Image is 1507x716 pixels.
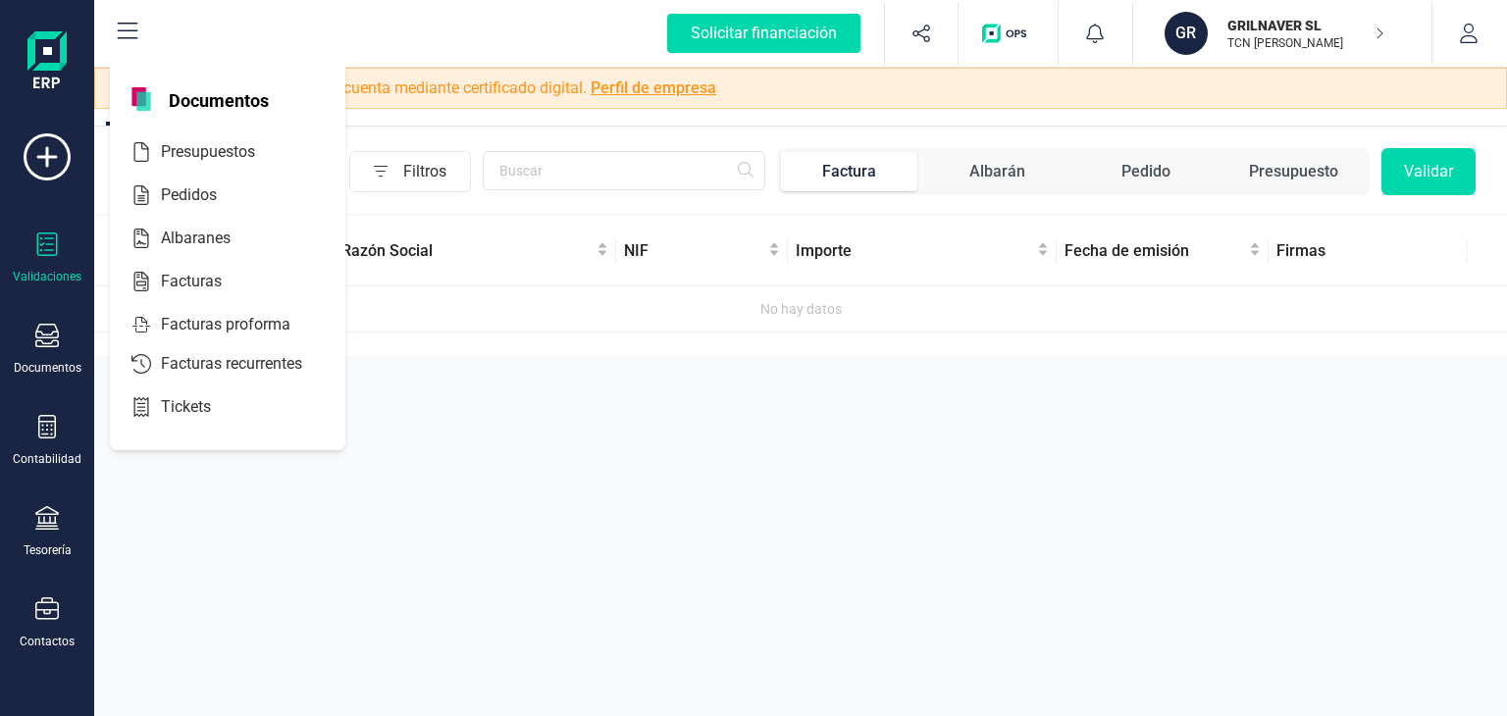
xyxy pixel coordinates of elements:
div: Documentos [14,360,81,376]
button: GRGRILNAVER SLTCN [PERSON_NAME] [1157,2,1408,65]
input: Buscar [483,151,765,190]
span: Pedidos [153,183,252,207]
div: Validaciones [13,269,81,284]
a: Perfil de empresa [591,78,716,97]
span: Tickets [153,395,246,419]
span: Albaranes [153,227,266,250]
span: Importe [796,239,1033,263]
div: GR [1165,12,1208,55]
div: Contactos [20,634,75,649]
div: Contabilidad [13,451,81,467]
span: Facturas recurrentes [153,352,338,376]
button: Solicitar financiación [644,2,884,65]
div: Solicitar financiación [667,14,860,53]
p: TCN [PERSON_NAME] [1227,35,1384,51]
div: Factura [822,160,876,183]
div: Presupuesto [1249,160,1338,183]
img: Logo Finanedi [27,31,67,94]
span: Facturas proforma [153,313,326,336]
span: Presupuestos [153,140,290,164]
span: Fecha de emisión [1065,239,1245,263]
span: Razón Social [341,239,593,263]
img: Logo de OPS [982,24,1034,43]
div: Tesorería [24,542,72,558]
div: Pedido [1121,160,1170,183]
button: Logo de OPS [970,2,1046,65]
p: GRILNAVER SL [1227,16,1384,35]
div: Albarán [969,160,1025,183]
th: Firmas [1269,217,1468,286]
span: Documentos [157,87,281,111]
span: Facturas [153,270,257,293]
button: Filtros [349,151,471,192]
div: No hay datos [102,298,1499,320]
span: NIF [624,239,764,263]
span: Tienes pendiente validar la cuenta mediante certificado digital. [154,77,716,100]
span: Filtros [403,152,470,191]
button: Validar [1381,148,1476,195]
